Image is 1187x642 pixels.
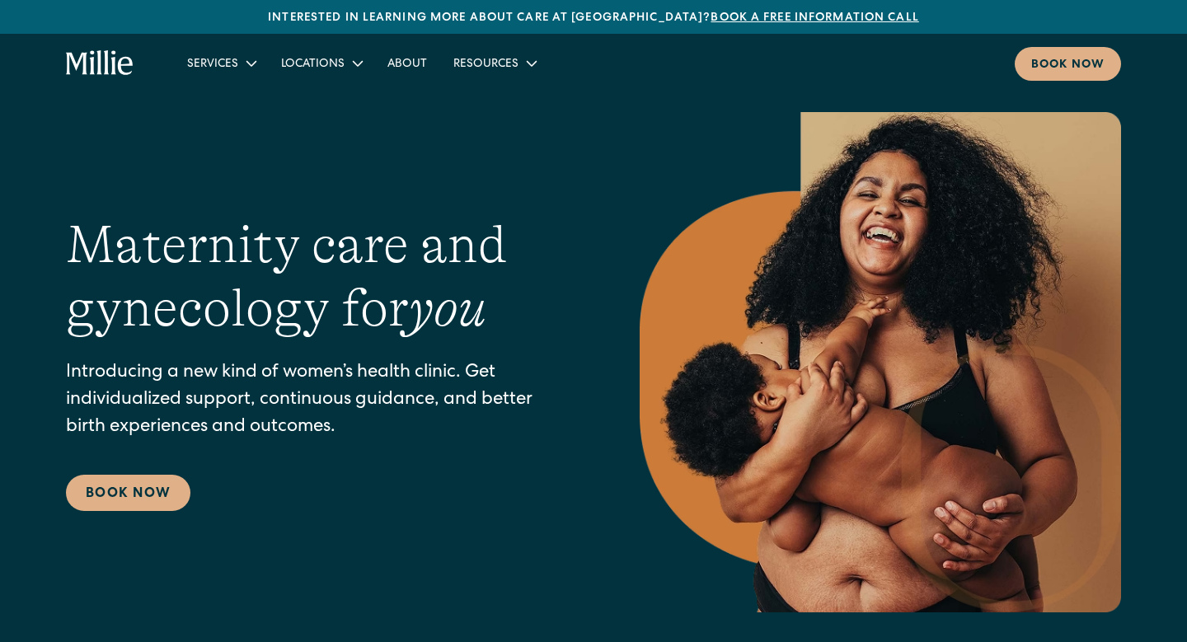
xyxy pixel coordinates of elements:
[66,50,134,77] a: home
[1031,57,1105,74] div: Book now
[66,213,574,340] h1: Maternity care and gynecology for
[174,49,268,77] div: Services
[453,56,518,73] div: Resources
[66,360,574,442] p: Introducing a new kind of women’s health clinic. Get individualized support, continuous guidance,...
[409,279,486,338] em: you
[66,475,190,511] a: Book Now
[1015,47,1121,81] a: Book now
[640,112,1121,612] img: Smiling mother with her baby in arms, celebrating body positivity and the nurturing bond of postp...
[281,56,345,73] div: Locations
[711,12,918,24] a: Book a free information call
[187,56,238,73] div: Services
[374,49,440,77] a: About
[440,49,548,77] div: Resources
[268,49,374,77] div: Locations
